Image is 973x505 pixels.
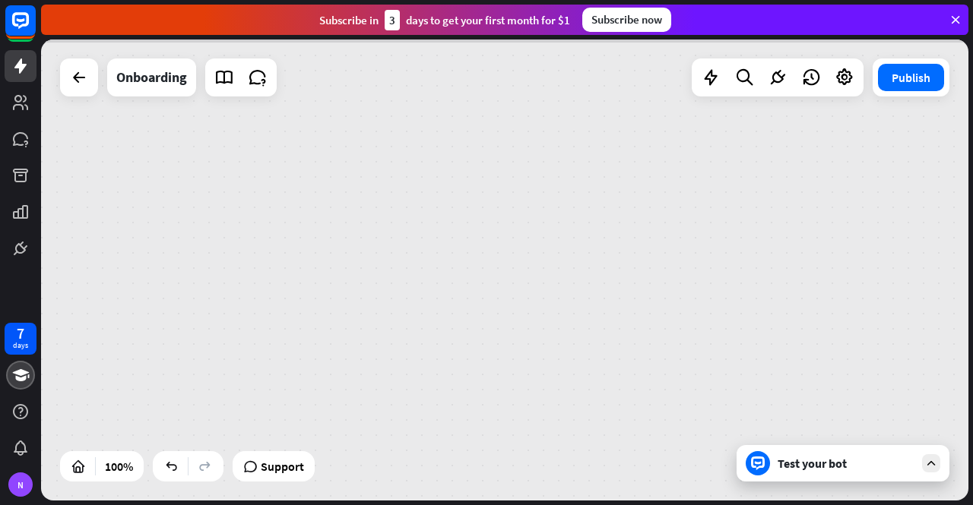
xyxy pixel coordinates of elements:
div: Subscribe now [582,8,671,32]
div: 7 [17,327,24,340]
a: 7 days [5,323,36,355]
div: 3 [385,10,400,30]
div: Subscribe in days to get your first month for $1 [319,10,570,30]
div: N [8,472,33,497]
div: days [13,340,28,351]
